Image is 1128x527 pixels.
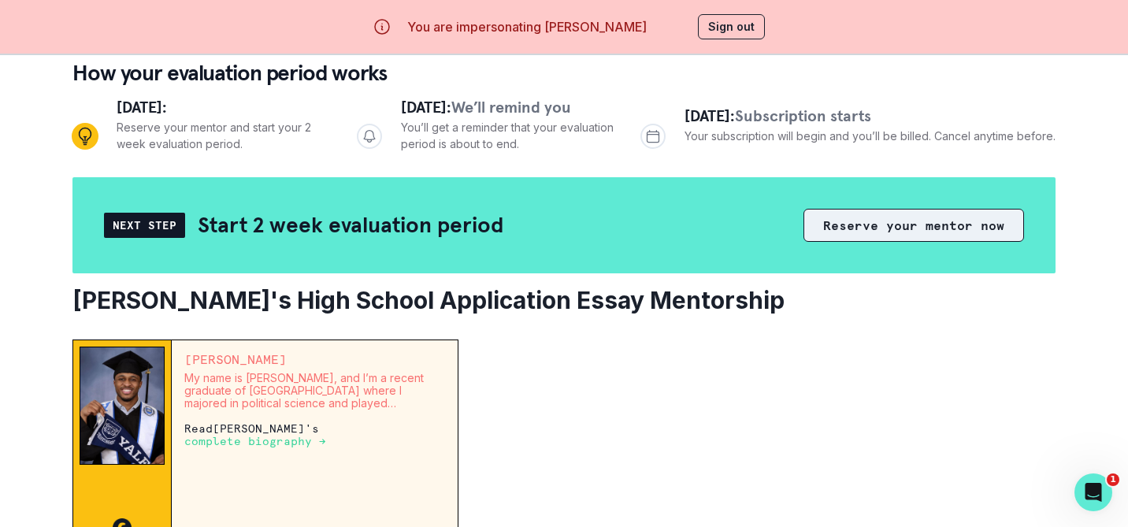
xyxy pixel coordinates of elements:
[198,211,503,239] h2: Start 2 week evaluation period
[401,97,451,117] span: [DATE]:
[698,14,765,39] button: Sign out
[1074,473,1112,511] iframe: Intercom live chat
[401,119,616,152] p: You’ll get a reminder that your evaluation period is about to end.
[117,119,332,152] p: Reserve your mentor and start your 2 week evaluation period.
[184,435,326,447] p: complete biography →
[72,58,1056,89] p: How your evaluation period works
[72,286,1056,314] h2: [PERSON_NAME]'s High School Application Essay Mentorship
[685,128,1056,144] p: Your subscription will begin and you’ll be billed. Cancel anytime before.
[803,209,1024,242] button: Reserve your mentor now
[117,97,167,117] span: [DATE]:
[184,422,445,447] p: Read [PERSON_NAME] 's
[104,213,185,238] div: Next Step
[407,17,647,36] p: You are impersonating [PERSON_NAME]
[685,106,735,126] span: [DATE]:
[184,372,445,410] p: My name is [PERSON_NAME], and I’m a recent graduate of [GEOGRAPHIC_DATA] where I majored in polit...
[80,347,165,465] img: Mentor Image
[72,95,1056,177] div: Progress
[451,97,571,117] span: We’ll remind you
[735,106,871,126] span: Subscription starts
[1107,473,1119,486] span: 1
[184,434,326,447] a: complete biography →
[184,353,445,366] p: [PERSON_NAME]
